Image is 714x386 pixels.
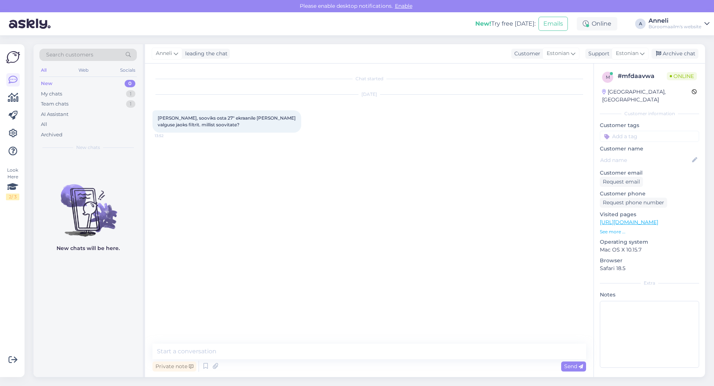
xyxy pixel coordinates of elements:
[182,50,228,58] div: leading the chat
[475,19,535,28] div: Try free [DATE]:
[600,190,699,198] p: Customer phone
[600,219,658,226] a: [URL][DOMAIN_NAME]
[152,91,586,98] div: [DATE]
[41,100,68,108] div: Team chats
[125,80,135,87] div: 0
[577,17,617,30] div: Online
[76,144,100,151] span: New chats
[649,24,701,30] div: Büroomaailm's website
[6,194,19,200] div: 2 / 3
[649,18,710,30] a: AnneliBüroomaailm's website
[652,49,698,59] div: Archive chat
[600,265,699,272] p: Safari 18.5
[33,171,143,238] img: No chats
[39,65,48,75] div: All
[511,50,540,58] div: Customer
[6,167,19,200] div: Look Here
[6,50,20,64] img: Askly Logo
[126,100,135,108] div: 1
[667,72,697,80] span: Online
[547,49,569,58] span: Estonian
[41,131,62,139] div: Archived
[600,145,699,153] p: Customer name
[152,361,196,372] div: Private note
[600,280,699,286] div: Extra
[600,257,699,265] p: Browser
[600,169,699,177] p: Customer email
[538,17,568,31] button: Emails
[57,244,120,252] p: New chats will be here.
[600,198,667,208] div: Request phone number
[41,80,52,87] div: New
[152,75,586,82] div: Chat started
[600,291,699,299] p: Notes
[158,115,297,127] span: [PERSON_NAME], sooviks osta 27" ekraanile [PERSON_NAME] valguse jaoks filtrit. millist soovitate?
[606,74,610,80] span: m
[600,228,699,235] p: See more ...
[126,90,135,98] div: 1
[600,121,699,129] p: Customer tags
[393,3,415,9] span: Enable
[635,19,646,29] div: A
[600,131,699,142] input: Add a tag
[155,133,183,139] span: 13:52
[649,18,701,24] div: Anneli
[618,72,667,81] div: # mfdaavwa
[600,238,699,246] p: Operating system
[564,363,583,370] span: Send
[41,90,62,98] div: My chats
[600,177,643,187] div: Request email
[616,49,639,58] span: Estonian
[41,111,68,118] div: AI Assistant
[600,156,691,164] input: Add name
[600,246,699,254] p: Mac OS X 10.15.7
[475,20,491,27] b: New!
[602,88,692,104] div: [GEOGRAPHIC_DATA], [GEOGRAPHIC_DATA]
[46,51,93,59] span: Search customers
[585,50,610,58] div: Support
[119,65,137,75] div: Socials
[600,211,699,218] p: Visited pages
[600,110,699,117] div: Customer information
[41,121,47,128] div: All
[156,49,172,58] span: Anneli
[77,65,90,75] div: Web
